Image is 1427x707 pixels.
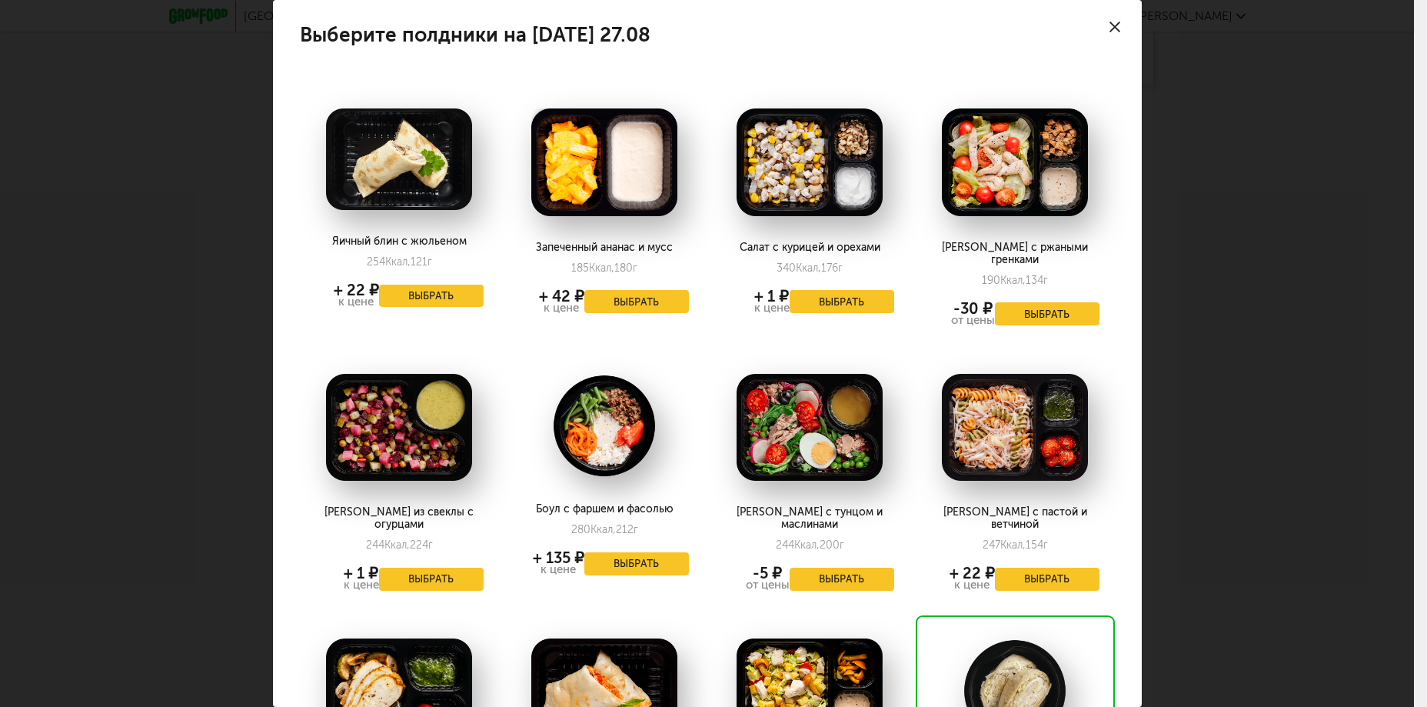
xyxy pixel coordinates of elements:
[930,506,1099,531] div: [PERSON_NAME] с пастой и ветчиной
[725,242,893,254] div: Салат с курицей и орехами
[776,539,844,552] div: 244 200
[314,506,483,531] div: [PERSON_NAME] из свеклы с огурцами
[950,567,995,579] div: + 22 ₽
[950,579,995,591] div: к цене
[840,539,844,552] span: г
[754,290,790,302] div: + 1 ₽
[539,302,584,314] div: к цене
[539,290,584,302] div: + 42 ₽
[334,284,379,296] div: + 22 ₽
[571,262,637,275] div: 185 180
[334,296,379,308] div: к цене
[746,579,790,591] div: от цены
[571,523,638,536] div: 280 212
[790,568,894,591] button: Выбрать
[737,108,883,216] img: big_RgVQSaETOc5EunL3.png
[951,315,995,326] div: от цены
[344,567,379,579] div: + 1 ₽
[754,302,790,314] div: к цене
[384,539,410,552] span: Ккал,
[1000,539,1026,552] span: Ккал,
[300,27,650,43] h4: Выберите полдники на [DATE] 27.08
[1043,274,1048,287] span: г
[589,262,614,275] span: Ккал,
[746,567,790,579] div: -5 ₽
[1043,539,1048,552] span: г
[590,523,616,536] span: Ккал,
[379,285,484,308] button: Выбрать
[533,564,584,575] div: к цене
[533,552,584,564] div: + 135 ₽
[796,262,821,275] span: Ккал,
[838,262,843,275] span: г
[584,290,689,313] button: Выбрать
[366,539,433,552] div: 244 224
[930,242,1099,266] div: [PERSON_NAME] с ржаными гренками
[531,108,677,216] img: big_IwgZ5sNu7zDBmHDg.png
[790,290,894,313] button: Выбрать
[942,108,1088,216] img: big_y2TAQdSs13XHyDat.png
[794,539,820,552] span: Ккал,
[951,302,995,315] div: -30 ₽
[385,255,411,268] span: Ккал,
[634,523,638,536] span: г
[344,579,379,591] div: к цене
[633,262,637,275] span: г
[326,108,472,210] img: big_VXpWtniIR1048cRj.png
[942,374,1088,482] img: big_qxQzUriGNlW3PWA3.png
[367,255,432,268] div: 254 121
[428,539,433,552] span: г
[379,568,484,591] button: Выбрать
[983,539,1048,552] div: 247 154
[737,374,883,482] img: big_2xLCOwr8S8sS11AU.png
[725,506,893,531] div: [PERSON_NAME] с тунцом и маслинами
[531,374,677,479] img: big_ueQonb3lTD7Pz32Q.png
[520,503,688,515] div: Боул с фаршем и фасолью
[520,242,688,254] div: Запеченный ананас и мусс
[982,274,1048,287] div: 190 134
[427,255,432,268] span: г
[326,374,472,482] img: big_9IN0pC1GRm2eaXaw.png
[995,302,1099,325] button: Выбрать
[777,262,843,275] div: 340 176
[1000,274,1026,287] span: Ккал,
[995,568,1099,591] button: Выбрать
[314,235,483,248] div: Яичный блин с жюльеном
[584,552,689,575] button: Выбрать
